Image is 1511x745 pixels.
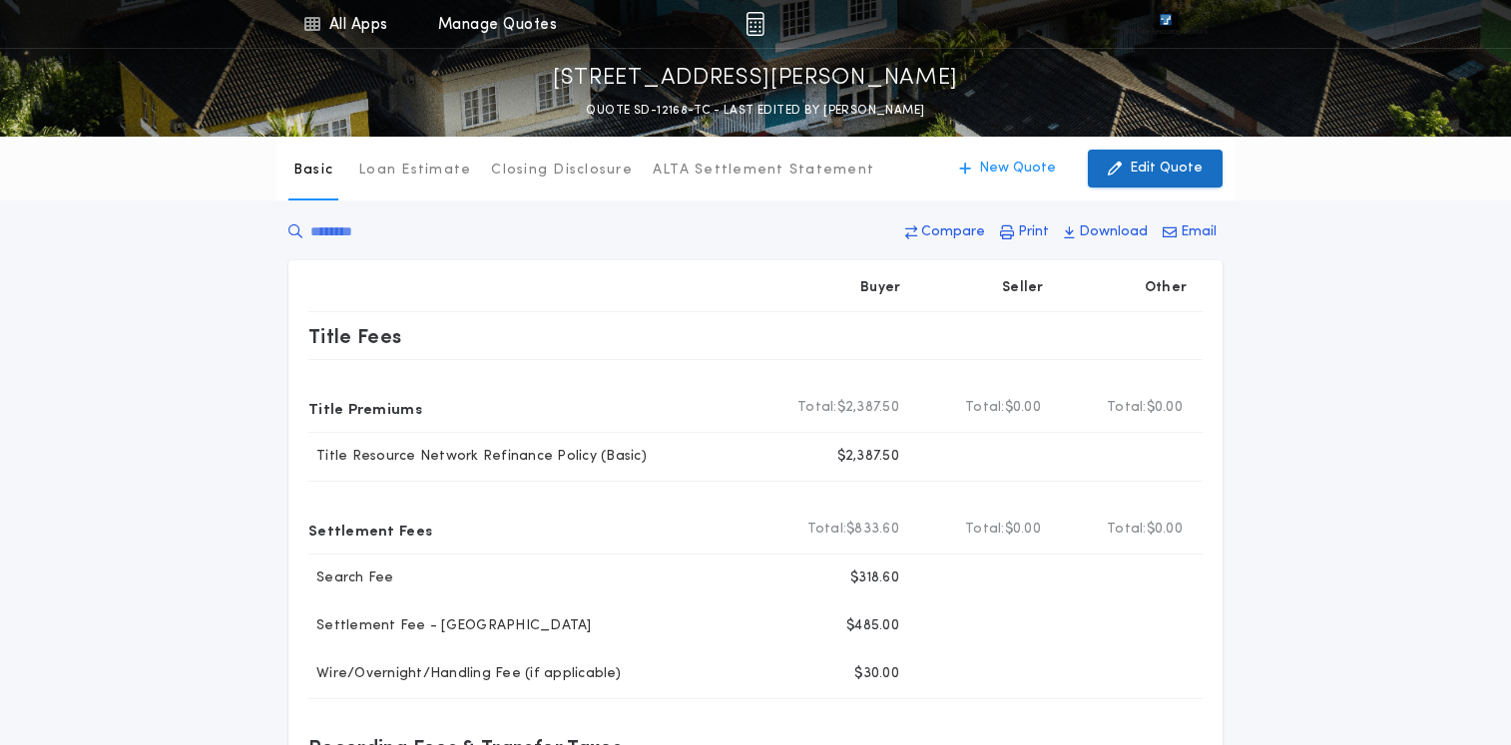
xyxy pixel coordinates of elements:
[308,320,402,352] p: Title Fees
[308,664,621,684] p: Wire/Overnight/Handling Fee (if applicable)
[1145,278,1187,298] p: Other
[921,222,985,242] p: Compare
[1124,14,1208,34] img: vs-icon
[1088,150,1223,187] button: Edit Quote
[1002,278,1044,298] p: Seller
[860,278,900,298] p: Buyer
[797,398,837,418] b: Total:
[1181,222,1217,242] p: Email
[1147,398,1183,418] span: $0.00
[965,520,1005,540] b: Total:
[1005,398,1041,418] span: $0.00
[1005,520,1041,540] span: $0.00
[746,12,764,36] img: img
[308,616,592,636] p: Settlement Fee - [GEOGRAPHIC_DATA]
[491,161,633,181] p: Closing Disclosure
[899,214,991,250] button: Compare
[1018,222,1049,242] p: Print
[837,398,899,418] span: $2,387.50
[1107,398,1147,418] b: Total:
[979,159,1056,179] p: New Quote
[308,514,432,546] p: Settlement Fees
[837,447,899,467] p: $2,387.50
[553,63,958,95] p: [STREET_ADDRESS][PERSON_NAME]
[1079,222,1148,242] p: Download
[854,664,899,684] p: $30.00
[1157,214,1223,250] button: Email
[308,568,394,588] p: Search Fee
[308,447,647,467] p: Title Resource Network Refinance Policy (Basic)
[1147,520,1183,540] span: $0.00
[850,568,899,588] p: $318.60
[965,398,1005,418] b: Total:
[586,101,924,121] p: QUOTE SD-12168-TC - LAST EDITED BY [PERSON_NAME]
[308,392,422,424] p: Title Premiums
[994,214,1055,250] button: Print
[1130,159,1203,179] p: Edit Quote
[846,616,899,636] p: $485.00
[358,161,471,181] p: Loan Estimate
[653,161,874,181] p: ALTA Settlement Statement
[293,161,333,181] p: Basic
[1058,214,1154,250] button: Download
[807,520,847,540] b: Total:
[1107,520,1147,540] b: Total:
[939,150,1076,187] button: New Quote
[846,520,899,540] span: $833.60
